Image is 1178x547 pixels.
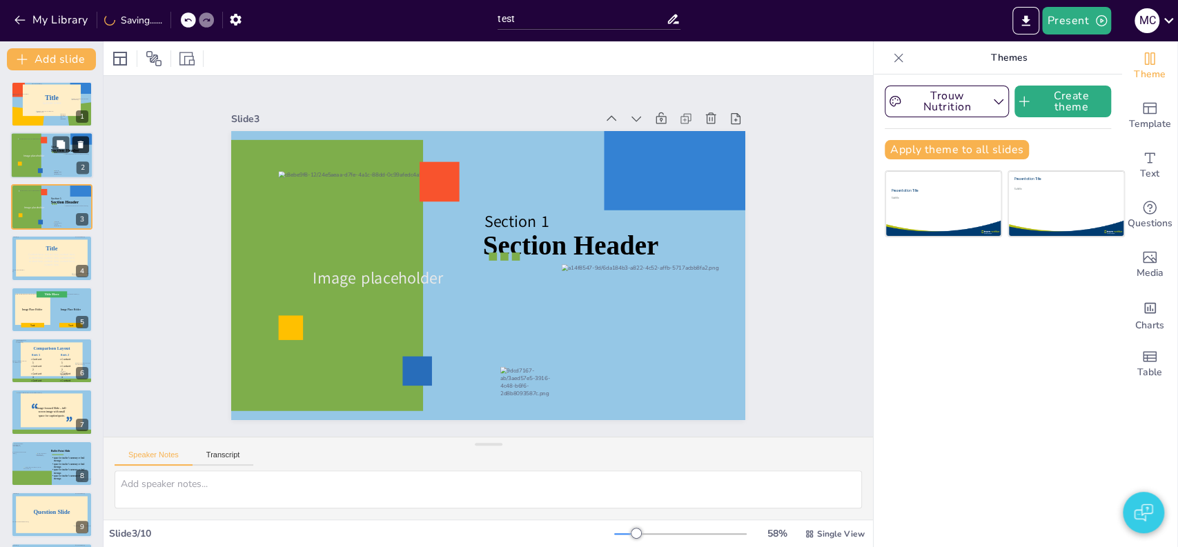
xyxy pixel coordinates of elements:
[51,200,79,205] span: Section Header
[66,412,73,435] span: ”
[892,188,959,193] div: Presentation Title
[1129,117,1171,132] span: Template
[76,213,88,226] div: 3
[193,450,254,466] button: Transcript
[10,132,93,179] div: 2
[11,235,92,281] div: 4
[61,364,70,371] span: Content 2
[1135,318,1164,333] span: Charts
[1122,339,1177,389] div: Add a table
[146,50,162,67] span: Position
[76,316,88,328] div: 5
[1135,8,1159,33] div: M C
[498,9,666,29] input: Insert title
[1014,188,1109,190] div: Subtitle
[28,252,75,267] span: Content here, content here, content here, content here, content here, content here, content here,...
[68,323,73,326] span: Text
[104,14,162,27] div: Saving......
[44,292,59,296] span: Title Here
[32,372,41,379] span: Content 3
[22,308,42,310] span: Image Place Holder
[54,463,84,468] span: space for teacher’s summary or final message.
[61,372,70,379] span: Content 3
[33,508,70,515] span: Question Slide
[892,197,959,199] div: Subtitle
[1122,141,1177,190] div: Add text boxes
[76,521,88,533] div: 9
[46,246,58,252] span: Title
[24,206,45,209] span: Image placeholder
[33,346,70,351] span: Comparison Layout
[11,441,92,486] div: 8
[885,86,1009,117] button: Trouw Nutrition
[72,137,89,153] button: Delete Slide
[1014,177,1109,181] div: Presentation Title
[52,137,69,153] button: Duplicate Slide
[11,287,92,332] div: 5
[61,357,70,364] span: Content 1
[885,140,1029,159] button: Apply theme to all slides
[7,48,96,70] button: Add slide
[760,527,794,540] div: 58 %
[51,197,61,200] span: Section 1
[1134,67,1166,82] span: Theme
[11,81,92,127] div: 1
[109,527,614,540] div: Slide 3 / 10
[76,367,88,379] div: 6
[1122,190,1177,240] div: Get real-time input from your audience
[1122,91,1177,141] div: Add ready made slides
[1122,290,1177,339] div: Add charts and graphs
[1140,166,1159,181] span: Text
[10,9,94,31] button: My Library
[76,419,88,431] div: 7
[51,148,79,153] span: Section Header
[11,492,92,537] div: 9
[76,265,88,277] div: 4
[54,475,84,480] span: space for teacher’s summary or final message.
[1137,266,1164,281] span: Media
[1128,216,1172,231] span: Questions
[32,353,40,357] span: Item 1
[1012,7,1039,34] button: Export to PowerPoint
[284,40,636,166] div: Slide 3
[32,379,41,386] span: Content 4
[482,230,658,312] span: Section Header
[1014,86,1111,117] button: Create theme
[37,407,66,417] span: Image-focused Slide – full-screen image with small space for caption/quote.
[1135,7,1159,34] button: M C
[45,94,59,101] span: Title
[32,364,41,371] span: Content 2
[76,470,88,482] div: 8
[109,48,131,70] div: Layout
[1122,41,1177,91] div: Change the overall theme
[817,528,865,539] span: Single View
[32,357,41,364] span: Content 1
[43,101,61,106] span: Subtile Here
[51,450,70,452] span: Bullet Point Slide
[30,323,35,326] span: Text
[61,379,70,386] span: Content 4
[11,338,92,384] div: 6
[11,184,92,230] div: 3
[311,212,442,274] span: Image placeholder
[61,308,81,310] span: Image Place Holder
[51,145,61,148] span: Section 1
[1042,7,1111,34] button: Present
[11,389,92,435] div: 7
[23,155,44,158] span: Image placeholder
[910,41,1108,74] p: Themes
[1137,365,1162,380] span: Table
[76,110,88,123] div: 1
[31,399,39,422] span: “
[77,162,89,175] div: 2
[115,450,193,466] button: Speaker Notes
[54,468,84,474] span: space for teacher’s summary or final message.
[1122,240,1177,290] div: Add images, graphics, shapes or video
[492,212,561,253] span: Section 1
[177,48,197,70] div: Resize presentation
